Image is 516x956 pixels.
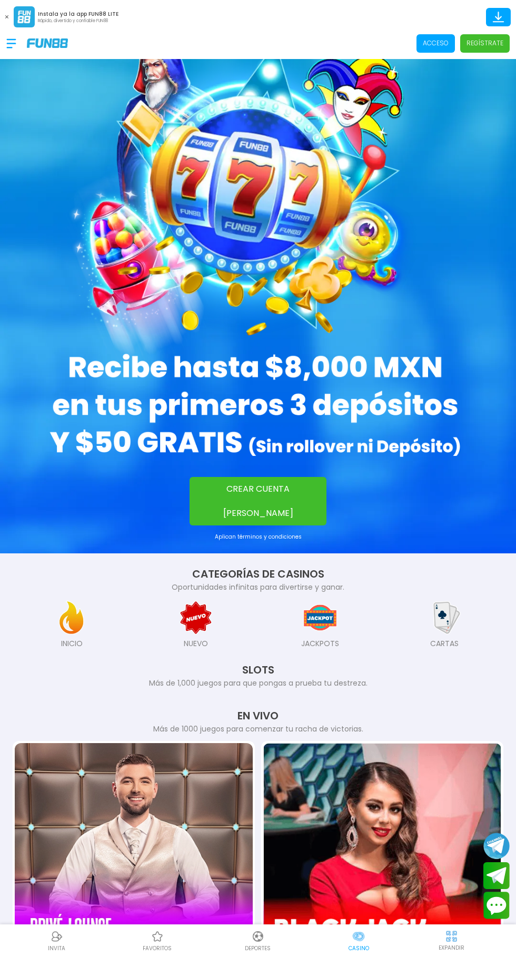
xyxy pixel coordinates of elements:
[467,38,503,48] p: Regístrate
[252,930,264,943] img: Deportes
[430,638,459,649] p: CARTAS
[349,944,369,952] p: Casino
[27,38,68,47] img: Company Logo
[309,929,409,952] a: CasinoCasinoCasino
[245,944,271,952] p: Deportes
[483,832,510,860] button: Join telegram channel
[177,599,214,636] img: NUEVO
[301,638,339,649] p: JACKPOTS
[302,599,339,636] img: JACKPOTS
[13,678,503,689] p: Más de 1,000 juegos para que pongas a prueba tu destreza.
[53,599,90,636] img: INICIO
[107,929,207,952] a: Casino FavoritosCasino Favoritosfavoritos
[13,708,503,724] h2: EN VIVO
[445,930,458,943] img: hide
[190,477,326,525] button: CREAR CUENTA [PERSON_NAME]
[38,10,118,18] p: Instala ya la app FUN88 LITE
[13,582,503,593] p: Oportunidades infinitas para divertirse y ganar.
[426,599,463,636] img: CARTAS
[143,944,172,952] p: favoritos
[483,862,510,890] button: Join telegram
[48,944,65,952] p: INVITA
[151,930,164,943] img: Casino Favoritos
[483,892,510,919] button: Contact customer service
[423,38,449,48] p: Acceso
[14,6,35,27] img: App Logo
[61,638,83,649] p: INICIO
[6,929,107,952] a: ReferralReferralINVITA
[51,930,63,943] img: Referral
[38,18,118,24] p: Rápido, divertido y confiable FUN88
[439,944,464,952] p: EXPANDIR
[13,566,503,582] h2: CATEGORÍAS DE CASINOS
[13,662,503,678] h2: SLOTS
[13,724,503,735] p: Más de 1000 juegos para comenzar tu racha de victorias.
[184,638,208,649] p: NUEVO
[207,929,308,952] a: DeportesDeportesDeportes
